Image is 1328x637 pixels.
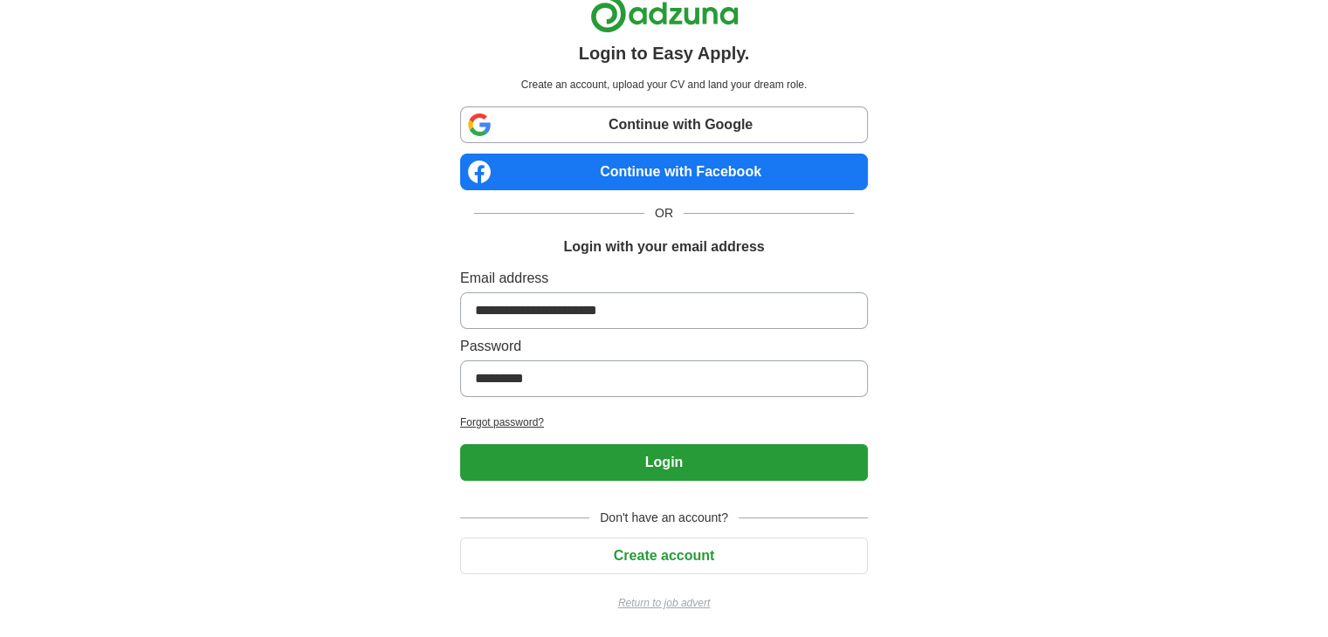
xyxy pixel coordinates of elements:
h1: Login to Easy Apply. [579,40,750,66]
p: Create an account, upload your CV and land your dream role. [464,77,864,92]
label: Password [460,336,868,357]
span: OR [644,204,684,223]
a: Continue with Facebook [460,154,868,190]
a: Create account [460,548,868,563]
a: Forgot password? [460,414,868,430]
button: Create account [460,538,868,574]
label: Email address [460,268,868,289]
span: Don't have an account? [589,509,739,527]
h1: Login with your email address [563,236,764,257]
button: Login [460,444,868,481]
a: Return to job advert [460,595,868,611]
a: Continue with Google [460,106,868,143]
